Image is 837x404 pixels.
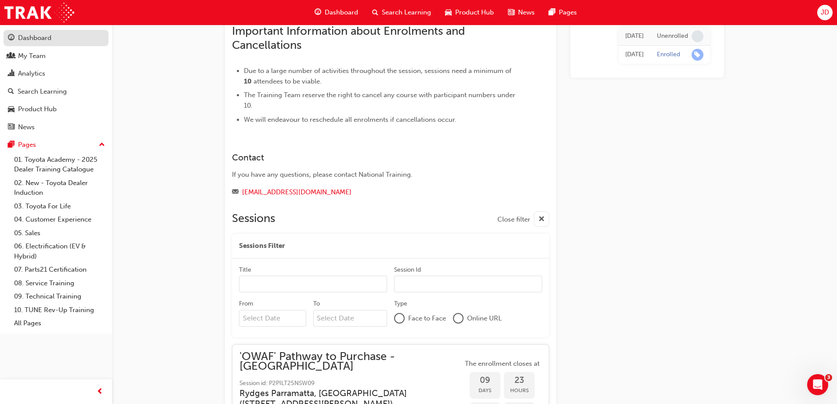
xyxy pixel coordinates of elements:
div: From [239,299,253,308]
div: Thu Jul 10 2025 11:44:37 GMT+1000 (Australian Eastern Standard Time) [625,50,644,60]
a: 04. Customer Experience [11,213,109,226]
span: email-icon [232,189,239,197]
span: news-icon [508,7,515,18]
a: Analytics [4,66,109,82]
span: search-icon [8,88,14,96]
span: Face to Face [408,313,446,324]
input: To [313,310,388,327]
span: up-icon [99,139,105,151]
span: guage-icon [8,34,14,42]
span: 'OWAF' Pathway to Purchase - [GEOGRAPHIC_DATA] [239,352,463,371]
div: News [18,122,35,132]
span: attendees to be viable. [254,77,322,85]
span: Important Information about Enrolments and Cancellations [232,24,468,52]
img: Trak [4,3,74,22]
a: 01. Toyota Academy - 2025 Dealer Training Catalogue [11,153,109,176]
span: car-icon [445,7,452,18]
span: Close filter [497,215,530,225]
h2: Sessions [232,211,275,227]
div: Analytics [18,69,45,79]
div: Dashboard [18,33,51,43]
span: 3 [825,374,832,381]
span: 23 [504,375,535,386]
a: 09. Technical Training [11,290,109,303]
div: Thu Jul 10 2025 11:44:47 GMT+1000 (Australian Eastern Standard Time) [625,31,644,41]
span: learningRecordVerb_NONE-icon [692,30,703,42]
a: guage-iconDashboard [308,4,365,22]
a: 06. Electrification (EV & Hybrid) [11,240,109,263]
span: Pages [559,7,577,18]
span: learningRecordVerb_ENROLL-icon [692,49,703,61]
span: Sessions Filter [239,241,285,251]
span: Dashboard [325,7,358,18]
button: Pages [4,137,109,153]
a: Product Hub [4,101,109,117]
span: Due to a large number of activities throughout the session, sessions need a minimum of [244,67,511,75]
input: From [239,310,306,327]
div: If you have any questions, please contact National Training. [232,170,518,180]
a: News [4,119,109,135]
a: My Team [4,48,109,64]
div: Unenrolled [657,32,688,40]
a: 07. Parts21 Certification [11,263,109,277]
span: We will endeavour to reschedule all enrolments if cancellations occur. [244,116,457,124]
span: The enrollment closes at [463,359,542,369]
a: 02. New - Toyota Dealer Induction [11,176,109,200]
button: JD [817,5,833,20]
a: Search Learning [4,84,109,100]
span: chart-icon [8,70,14,78]
span: prev-icon [97,386,103,397]
span: news-icon [8,124,14,131]
span: News [518,7,535,18]
div: Enrolled [657,51,680,59]
a: search-iconSearch Learning [365,4,438,22]
iframe: Intercom live chat [807,374,828,395]
div: Search Learning [18,87,67,97]
span: 09 [470,375,500,386]
span: JD [821,7,829,18]
span: pages-icon [549,7,555,18]
a: 08. Service Training [11,277,109,290]
h3: Contact [232,153,518,163]
a: news-iconNews [501,4,542,22]
span: Session id: P2PILT25NSW09 [239,379,463,389]
a: Dashboard [4,30,109,46]
div: Email [232,187,518,198]
a: [EMAIL_ADDRESS][DOMAIN_NAME] [242,188,351,196]
div: Pages [18,140,36,150]
a: All Pages [11,317,109,330]
span: Online URL [467,313,502,324]
button: Close filter [497,211,549,227]
a: pages-iconPages [542,4,584,22]
div: Product Hub [18,104,57,114]
span: Search Learning [382,7,431,18]
span: Days [470,386,500,396]
input: Title [239,276,387,292]
button: DashboardMy TeamAnalyticsSearch LearningProduct HubNews [4,28,109,137]
span: cross-icon [538,214,545,225]
span: Hours [504,386,535,396]
span: Product Hub [455,7,494,18]
span: The Training Team reserve the right to cancel any course with participant numbers under 10. [244,91,517,109]
a: 10. TUNE Rev-Up Training [11,303,109,317]
span: car-icon [8,106,14,113]
span: pages-icon [8,141,14,149]
a: 03. Toyota For Life [11,200,109,213]
div: My Team [18,51,46,61]
a: 05. Sales [11,226,109,240]
div: To [313,299,320,308]
span: 10 [244,77,252,85]
div: Title [239,266,251,274]
input: Session Id [394,276,542,292]
div: Type [394,299,407,308]
span: search-icon [372,7,378,18]
span: people-icon [8,52,14,60]
a: car-iconProduct Hub [438,4,501,22]
div: Session Id [394,266,421,274]
span: guage-icon [315,7,321,18]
